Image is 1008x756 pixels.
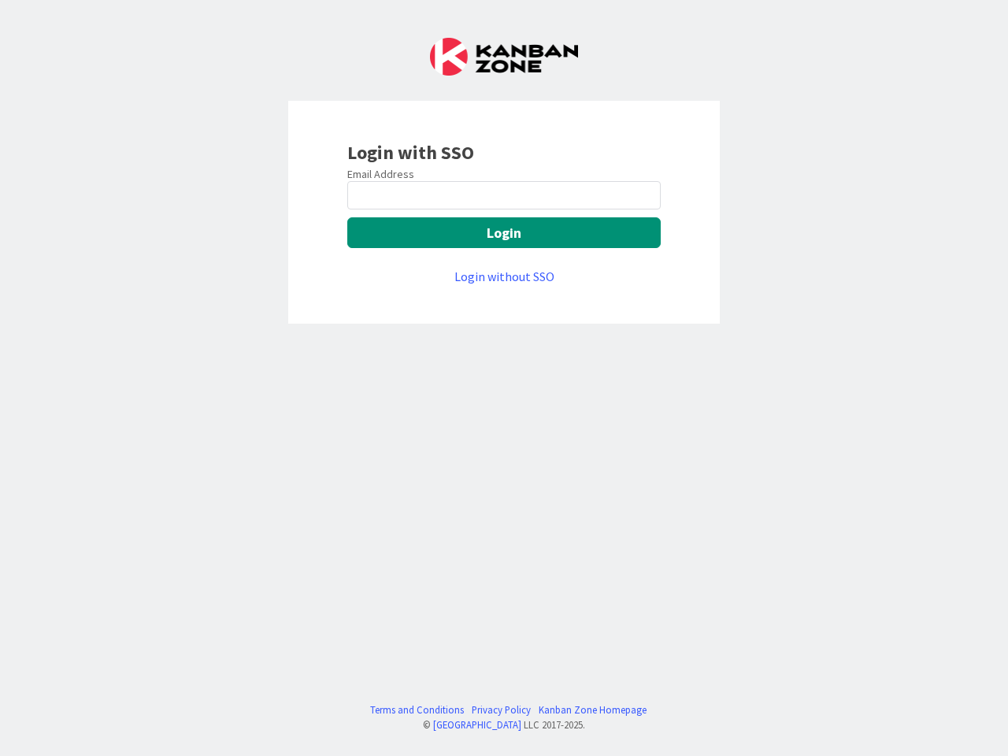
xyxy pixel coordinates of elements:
[472,702,531,717] a: Privacy Policy
[347,167,414,181] label: Email Address
[539,702,647,717] a: Kanban Zone Homepage
[362,717,647,732] div: © LLC 2017- 2025 .
[454,269,554,284] a: Login without SSO
[433,718,521,731] a: [GEOGRAPHIC_DATA]
[347,217,661,248] button: Login
[347,140,474,165] b: Login with SSO
[430,38,578,76] img: Kanban Zone
[370,702,464,717] a: Terms and Conditions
